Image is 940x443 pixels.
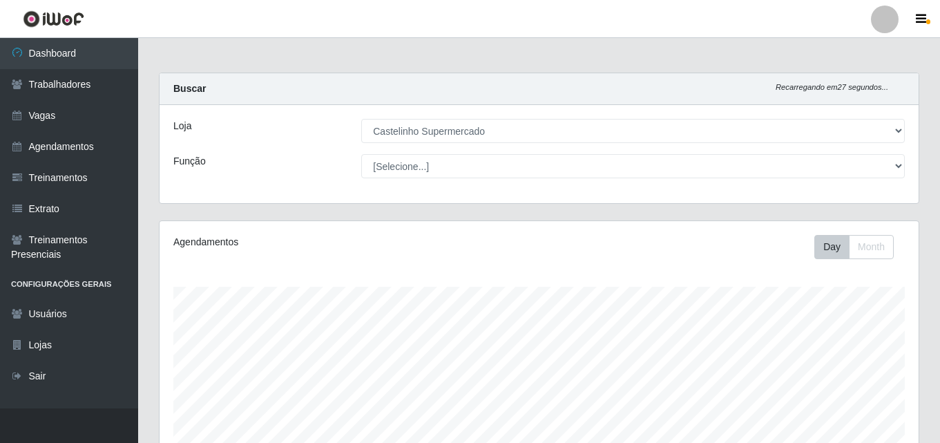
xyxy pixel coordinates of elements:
[849,235,894,259] button: Month
[776,83,888,91] i: Recarregando em 27 segundos...
[173,83,206,94] strong: Buscar
[173,154,206,169] label: Função
[814,235,894,259] div: First group
[23,10,84,28] img: CoreUI Logo
[173,119,191,133] label: Loja
[814,235,850,259] button: Day
[173,235,466,249] div: Agendamentos
[814,235,905,259] div: Toolbar with button groups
